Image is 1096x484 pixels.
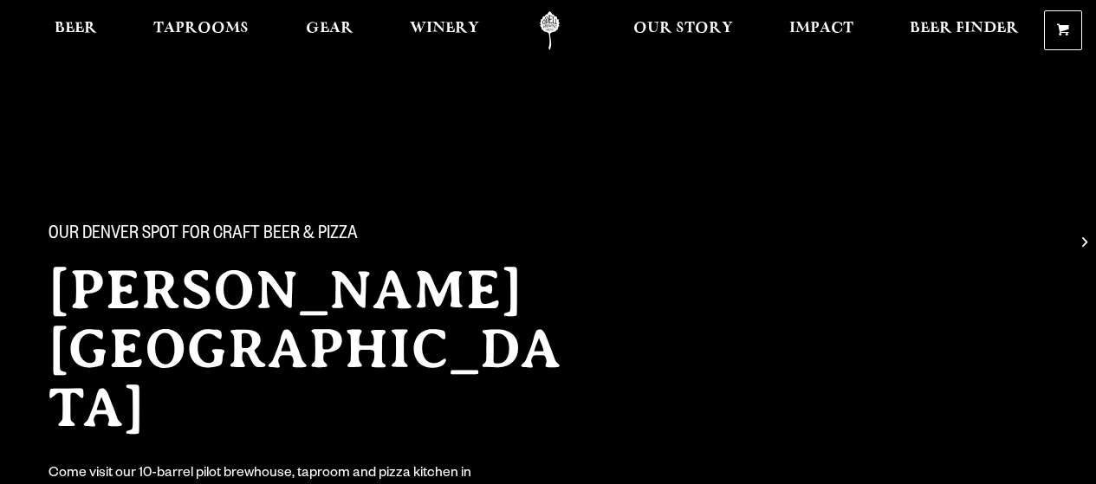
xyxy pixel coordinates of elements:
[306,22,353,35] span: Gear
[622,11,744,50] a: Our Story
[153,22,249,35] span: Taprooms
[142,11,260,50] a: Taprooms
[517,11,582,50] a: Odell Home
[789,22,853,35] span: Impact
[410,22,479,35] span: Winery
[633,22,733,35] span: Our Story
[910,22,1019,35] span: Beer Finder
[55,22,97,35] span: Beer
[49,224,358,247] span: Our Denver spot for craft beer & pizza
[399,11,490,50] a: Winery
[898,11,1030,50] a: Beer Finder
[49,261,589,437] h2: [PERSON_NAME][GEOGRAPHIC_DATA]
[295,11,365,50] a: Gear
[778,11,865,50] a: Impact
[43,11,108,50] a: Beer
